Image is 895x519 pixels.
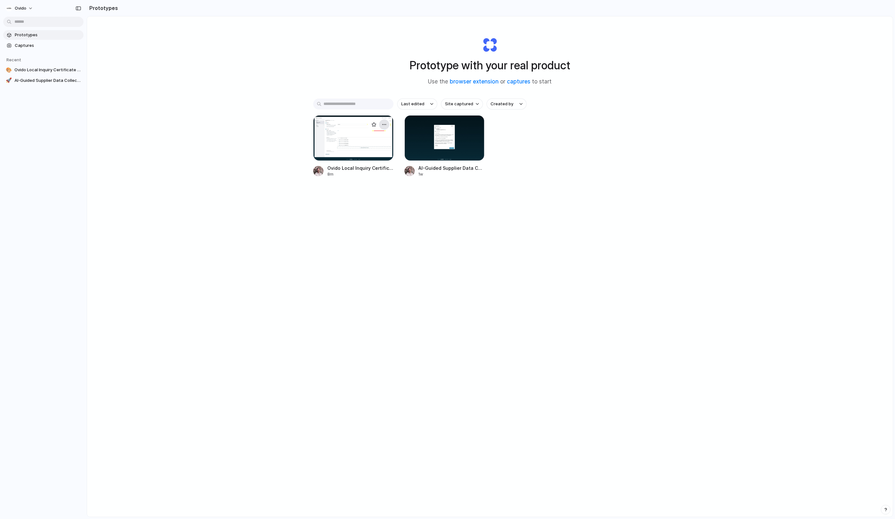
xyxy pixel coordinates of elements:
span: Ovido Local Inquiry Certificate Management [327,165,394,171]
span: Captures [15,42,81,49]
a: captures [507,78,531,85]
span: Created by [491,101,513,107]
div: 1w [419,171,485,177]
a: AI-Guided Supplier Data CollectionAI-Guided Supplier Data Collection1w [404,115,485,177]
div: 🚀 [6,77,12,84]
h2: Prototypes [87,4,118,12]
div: 8m [327,171,394,177]
span: Ovido [15,5,26,12]
a: Prototypes [3,30,84,40]
span: AI-Guided Supplier Data Collection [14,77,81,84]
span: Use the or to start [428,78,552,86]
span: Recent [6,57,21,62]
div: 🎨 [6,67,12,73]
h1: Prototype with your real product [410,57,570,74]
span: Ovido Local Inquiry Certificate Management [14,67,81,73]
a: Captures [3,41,84,50]
span: Last edited [401,101,424,107]
button: Last edited [397,99,437,109]
a: Ovido Local Inquiry Certificate ManagementOvido Local Inquiry Certificate Management8m [313,115,394,177]
span: Site captured [445,101,473,107]
a: browser extension [450,78,499,85]
button: Ovido [3,3,36,13]
span: Prototypes [15,32,81,38]
span: AI-Guided Supplier Data Collection [419,165,485,171]
button: Created by [487,99,527,109]
a: 🎨Ovido Local Inquiry Certificate Management [3,65,84,75]
a: 🚀AI-Guided Supplier Data Collection [3,76,84,85]
button: Site captured [441,99,483,109]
